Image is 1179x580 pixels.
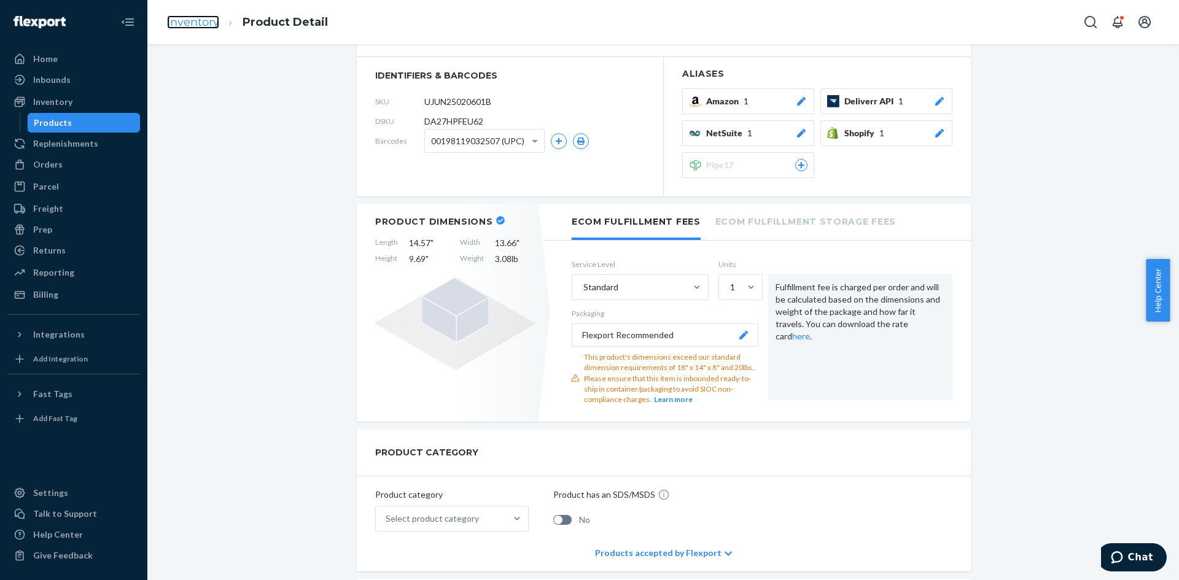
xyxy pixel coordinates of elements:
[1078,10,1103,34] button: Open Search Box
[426,253,429,264] span: "
[375,69,645,82] span: identifiers & barcodes
[579,514,590,526] span: No
[572,308,758,319] p: Packaging
[33,180,59,193] div: Parcel
[582,281,583,293] input: Standard
[572,204,701,240] li: Ecom Fulfillment Fees
[34,117,72,129] div: Products
[1105,10,1130,34] button: Open notifications
[7,134,140,153] a: Replenishments
[375,441,478,463] h2: PRODUCT CATEGORY
[33,266,74,279] div: Reporting
[654,394,693,404] button: Learn more
[375,216,493,227] h2: Product Dimensions
[409,237,449,249] span: 14.57
[243,15,328,29] a: Product Detail
[375,253,398,265] span: Height
[33,549,93,562] div: Give Feedback
[572,259,709,269] label: Service Level
[7,349,140,369] a: Add Integration
[7,325,140,344] button: Integrations
[1132,10,1157,34] button: Open account menu
[7,199,140,218] a: Freight
[898,95,903,107] span: 1
[115,10,140,34] button: Close Navigation
[33,288,58,301] div: Billing
[7,384,140,404] button: Fast Tags
[584,352,758,404] div: This product's dimensions exceed our standard dimension requirements of 18" x 14" x 8" and 20lbs....
[7,546,140,565] button: Give Feedback
[744,95,749,107] span: 1
[7,220,140,239] a: Prep
[595,535,732,571] div: Products accepted by Flexport
[495,253,535,265] span: 3.08 lb
[706,95,744,107] span: Amazon
[431,131,524,152] span: 00198119032507 (UPC)
[33,244,66,257] div: Returns
[495,237,535,249] span: 13.66
[682,69,952,79] h2: Aliases
[7,177,140,196] a: Parcel
[375,136,424,146] span: Barcodes
[375,116,424,126] span: DSKU
[7,504,140,524] button: Talk to Support
[844,127,879,139] span: Shopify
[375,489,529,501] p: Product category
[7,409,140,428] a: Add Fast Tag
[706,127,747,139] span: NetSuite
[792,331,810,341] a: here
[409,253,449,265] span: 9.69
[7,70,140,90] a: Inbounds
[730,281,735,293] div: 1
[583,281,618,293] div: Standard
[14,16,66,28] img: Flexport logo
[572,323,758,347] button: Flexport Recommended
[7,483,140,503] a: Settings
[7,525,140,544] a: Help Center
[33,528,83,541] div: Help Center
[682,152,814,178] button: Pipe17
[33,508,97,520] div: Talk to Support
[820,120,952,146] button: Shopify1
[167,15,219,29] a: Inventory
[768,274,952,400] div: Fulfillment fee is charged per order and will be calculated based on the dimensions and weight of...
[33,223,52,236] div: Prep
[424,115,483,128] span: DA27HPFEU62
[33,203,63,215] div: Freight
[7,49,140,69] a: Home
[33,328,85,341] div: Integrations
[820,88,952,114] button: Deliverr API1
[33,413,77,423] div: Add Fast Tag
[844,95,898,107] span: Deliverr API
[7,92,140,112] a: Inventory
[682,120,814,146] button: NetSuite1
[7,241,140,260] a: Returns
[375,96,424,107] span: SKU
[33,388,72,400] div: Fast Tags
[715,204,896,238] li: Ecom Fulfillment Storage Fees
[33,137,98,150] div: Replenishments
[1146,259,1170,322] button: Help Center
[157,4,338,41] ol: breadcrumbs
[7,285,140,304] a: Billing
[33,487,68,499] div: Settings
[682,88,814,114] button: Amazon1
[375,237,398,249] span: Length
[553,489,655,501] p: Product has an SDS/MSDS
[460,237,484,249] span: Width
[718,259,758,269] label: Units
[7,155,140,174] a: Orders
[516,238,519,248] span: "
[7,263,140,282] a: Reporting
[1101,543,1167,574] iframe: Opens a widget where you can chat to one of our agents
[33,74,71,86] div: Inbounds
[747,127,752,139] span: 1
[460,253,484,265] span: Weight
[729,281,730,293] input: 1
[33,354,88,364] div: Add Integration
[33,53,58,65] div: Home
[430,238,434,248] span: "
[33,158,63,171] div: Orders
